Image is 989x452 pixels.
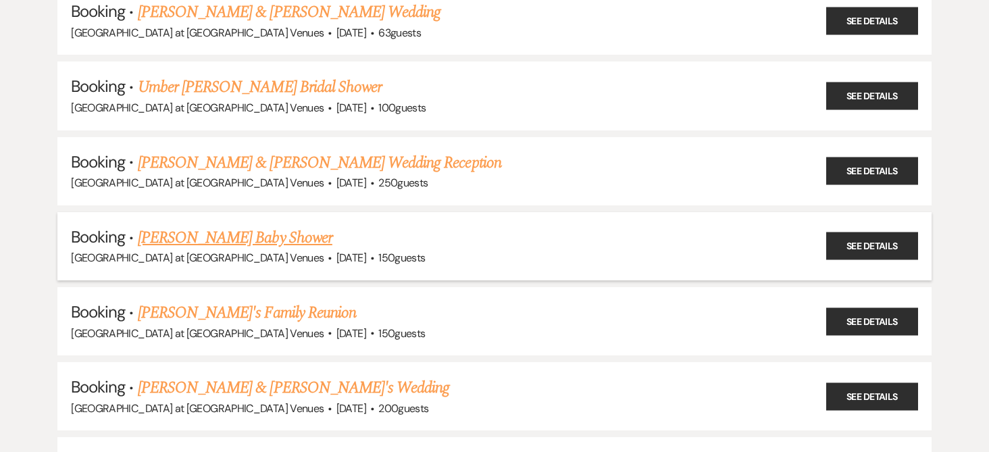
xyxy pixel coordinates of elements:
span: [GEOGRAPHIC_DATA] at [GEOGRAPHIC_DATA] Venues [71,26,324,40]
a: See Details [826,382,918,410]
span: [DATE] [336,251,366,265]
span: Booking [71,151,125,172]
span: 200 guests [378,401,428,416]
span: 100 guests [378,101,426,115]
span: [GEOGRAPHIC_DATA] at [GEOGRAPHIC_DATA] Venues [71,401,324,416]
a: [PERSON_NAME] & [PERSON_NAME]'s Wedding [138,376,450,400]
span: [GEOGRAPHIC_DATA] at [GEOGRAPHIC_DATA] Venues [71,101,324,115]
span: [DATE] [336,101,366,115]
a: See Details [826,82,918,109]
span: 250 guests [378,176,428,190]
span: [DATE] [336,26,366,40]
span: Booking [71,1,125,22]
span: 150 guests [378,251,425,265]
span: [GEOGRAPHIC_DATA] at [GEOGRAPHIC_DATA] Venues [71,326,324,341]
span: [GEOGRAPHIC_DATA] at [GEOGRAPHIC_DATA] Venues [71,176,324,190]
span: Booking [71,376,125,397]
span: Booking [71,226,125,247]
span: [DATE] [336,401,366,416]
a: See Details [826,157,918,185]
span: [DATE] [336,326,366,341]
a: See Details [826,307,918,335]
span: [GEOGRAPHIC_DATA] at [GEOGRAPHIC_DATA] Venues [71,251,324,265]
span: 150 guests [378,326,425,341]
a: Umber [PERSON_NAME] Bridal Shower [138,75,382,99]
span: 63 guests [378,26,421,40]
a: See Details [826,232,918,260]
span: [DATE] [336,176,366,190]
a: See Details [826,7,918,34]
a: [PERSON_NAME] Baby Shower [138,226,332,250]
a: [PERSON_NAME]'s Family Reunion [138,301,356,325]
span: Booking [71,76,125,97]
span: Booking [71,301,125,322]
a: [PERSON_NAME] & [PERSON_NAME] Wedding Reception [138,151,501,175]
